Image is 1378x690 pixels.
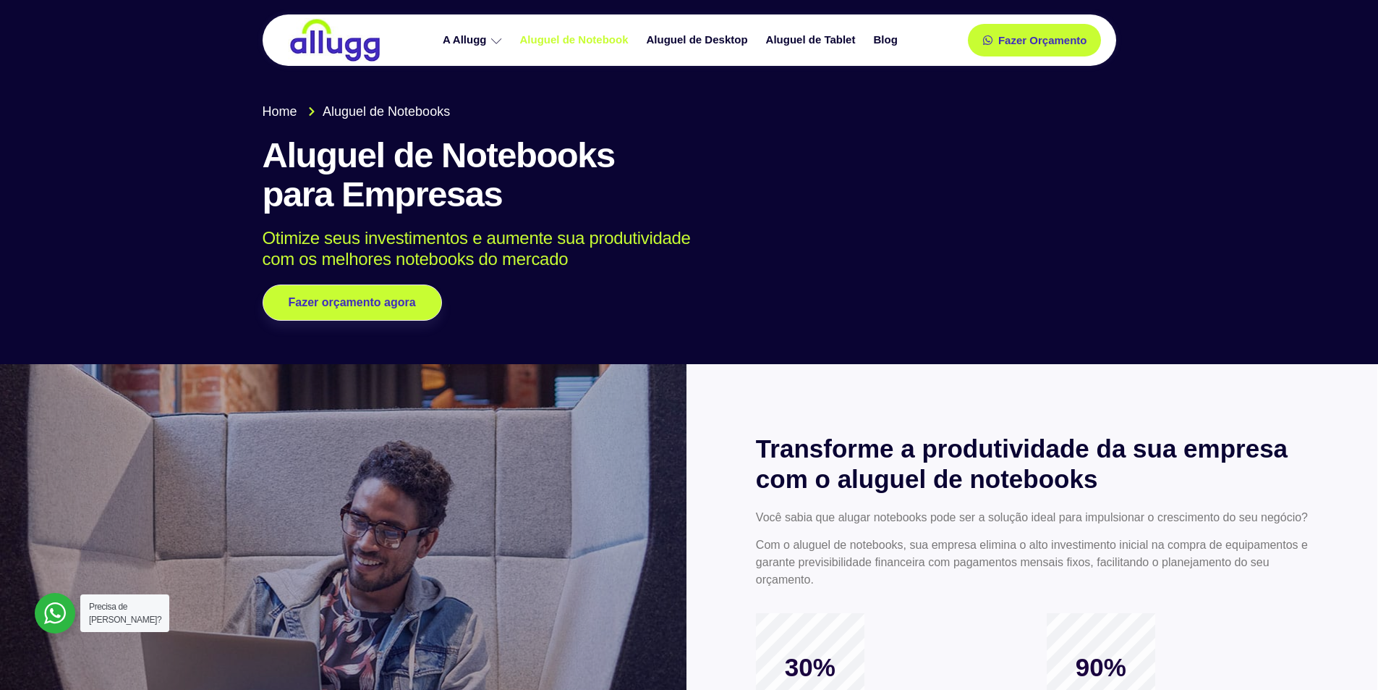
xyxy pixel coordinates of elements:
[1047,652,1155,683] span: 90%
[288,18,382,62] img: locação de TI é Allugg
[639,28,759,53] a: Aluguel de Desktop
[866,28,908,53] a: Blog
[289,297,416,308] span: Fazer orçamento agora
[263,228,1095,270] p: Otimize seus investimentos e aumente sua produtividade com os melhores notebooks do mercado
[759,28,867,53] a: Aluguel de Tablet
[263,136,1116,214] h1: Aluguel de Notebooks para Empresas
[263,102,297,122] span: Home
[756,537,1309,589] p: Com o aluguel de notebooks, sua empresa elimina o alto investimento inicial na compra de equipame...
[998,35,1087,46] span: Fazer Orçamento
[756,509,1309,526] p: Você sabia que alugar notebooks pode ser a solução ideal para impulsionar o crescimento do seu ne...
[435,28,513,53] a: A Allugg
[513,28,639,53] a: Aluguel de Notebook
[756,434,1309,495] h2: Transforme a produtividade da sua empresa com o aluguel de notebooks
[968,24,1102,56] a: Fazer Orçamento
[756,652,864,683] span: 30%
[89,602,161,625] span: Precisa de [PERSON_NAME]?
[1118,505,1378,690] iframe: Chat Widget
[263,285,442,321] a: Fazer orçamento agora
[1118,505,1378,690] div: Widget de chat
[319,102,450,122] span: Aluguel de Notebooks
